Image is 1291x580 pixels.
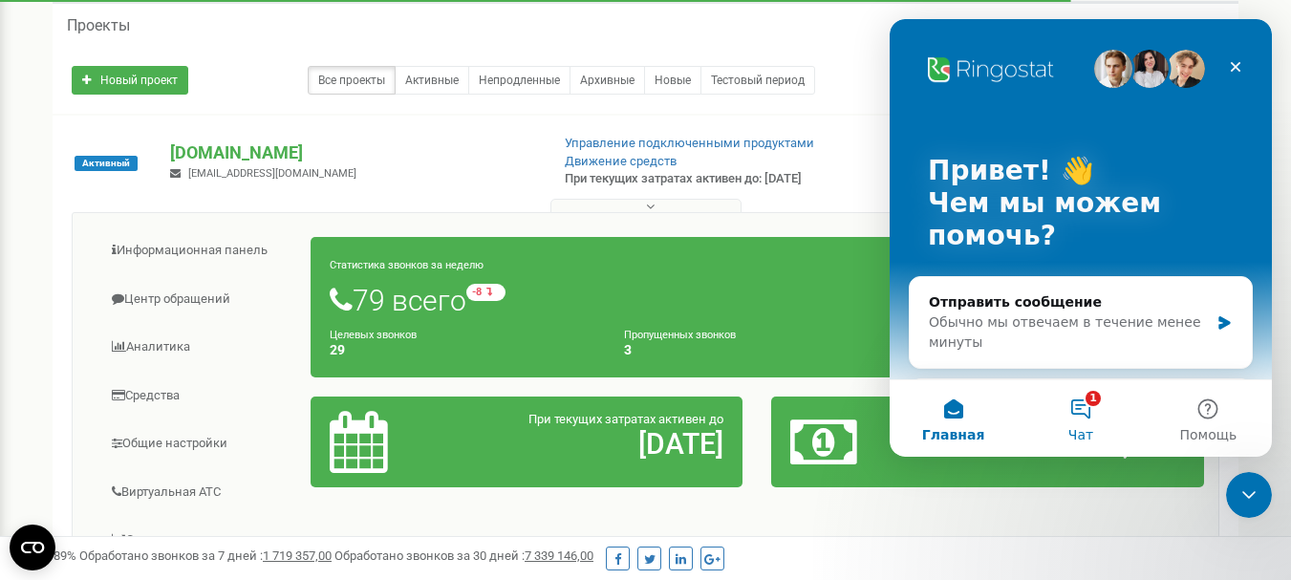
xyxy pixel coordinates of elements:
a: Общие настройки [87,420,312,467]
iframe: Intercom live chat [890,19,1272,457]
a: Центр обращений [87,276,312,323]
span: Обработано звонков за 7 дней : [79,548,332,563]
small: -8 [466,284,506,301]
span: При текущих затратах активен до [528,412,723,426]
a: Виртуальная АТС [87,469,312,516]
a: Информационная панель [87,227,312,274]
a: Средства [87,373,312,419]
span: Обработано звонков за 30 дней : [334,548,593,563]
h4: 29 [330,343,595,357]
iframe: Intercom live chat [1226,472,1272,518]
a: Управление подключенными продуктами [565,136,814,150]
a: Новые [644,66,701,95]
h4: 3 [624,343,890,357]
h2: [DATE] [470,428,723,460]
small: Пропущенных звонков [624,329,736,341]
a: Сквозная аналитика [87,517,312,564]
a: Непродленные [468,66,570,95]
h1: 79 всего [330,284,1185,316]
a: Аналитика [87,324,312,371]
u: 7 339 146,00 [525,548,593,563]
span: Активный [75,156,138,171]
p: При текущих затратах активен до: [DATE] [565,170,830,188]
p: [DOMAIN_NAME] [170,140,533,165]
a: Архивные [570,66,645,95]
small: Статистика звонков за неделю [330,259,484,271]
a: Тестовый период [700,66,815,95]
a: Движение средств [565,154,677,168]
a: Все проекты [308,66,396,95]
u: 1 719 357,00 [263,548,332,563]
h5: Проекты [67,17,130,34]
span: [EMAIL_ADDRESS][DOMAIN_NAME] [188,167,356,180]
button: Open CMP widget [10,525,55,570]
small: Целевых звонков [330,329,417,341]
a: Новый проект [72,66,188,95]
a: Активные [395,66,469,95]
